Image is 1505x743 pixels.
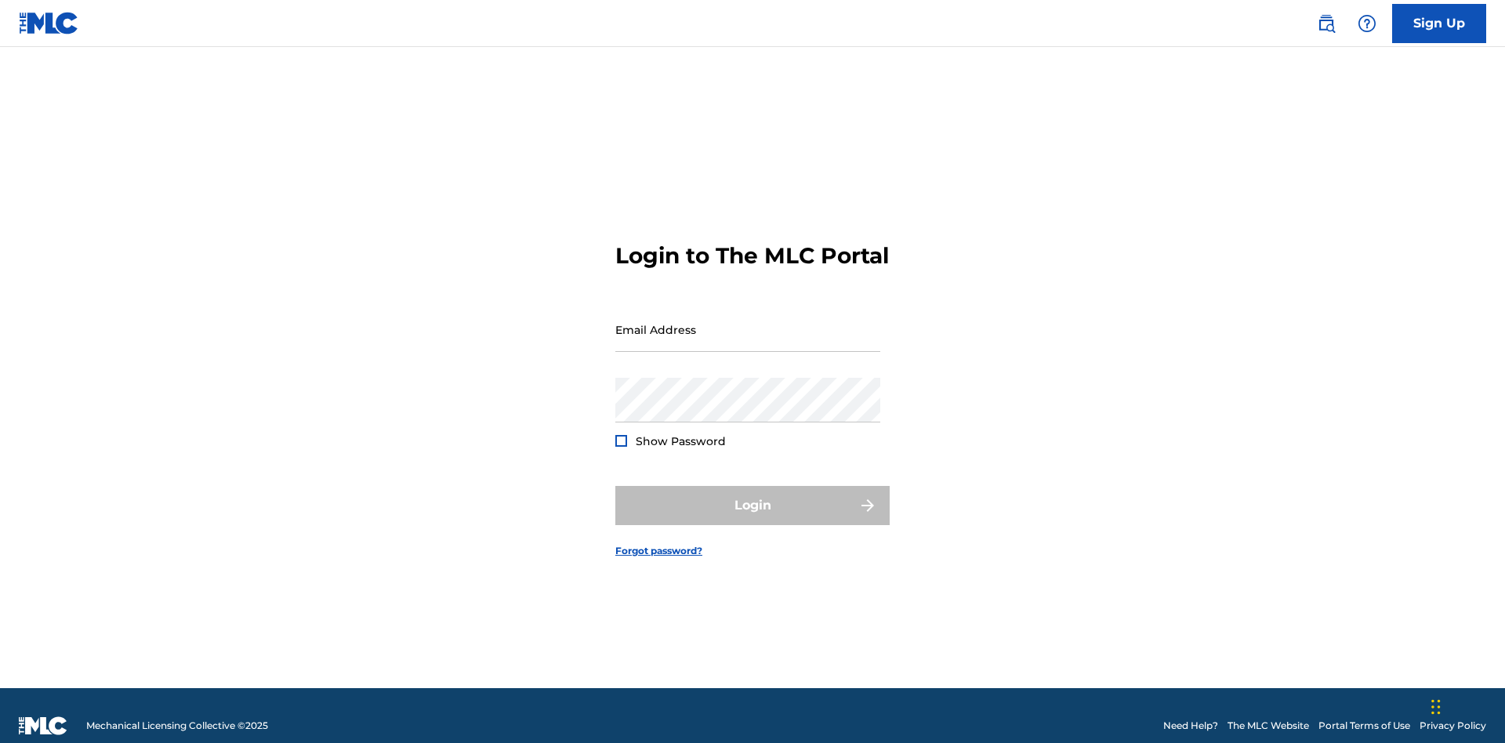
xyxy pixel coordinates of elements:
[1431,683,1441,730] div: Drag
[19,716,67,735] img: logo
[1228,719,1309,733] a: The MLC Website
[1318,719,1410,733] a: Portal Terms of Use
[1392,4,1486,43] a: Sign Up
[615,242,889,270] h3: Login to The MLC Portal
[1351,8,1383,39] div: Help
[86,719,268,733] span: Mechanical Licensing Collective © 2025
[615,544,702,558] a: Forgot password?
[19,12,79,34] img: MLC Logo
[1358,14,1376,33] img: help
[1427,668,1505,743] iframe: Chat Widget
[1420,719,1486,733] a: Privacy Policy
[1317,14,1336,33] img: search
[636,434,726,448] span: Show Password
[1163,719,1218,733] a: Need Help?
[1311,8,1342,39] a: Public Search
